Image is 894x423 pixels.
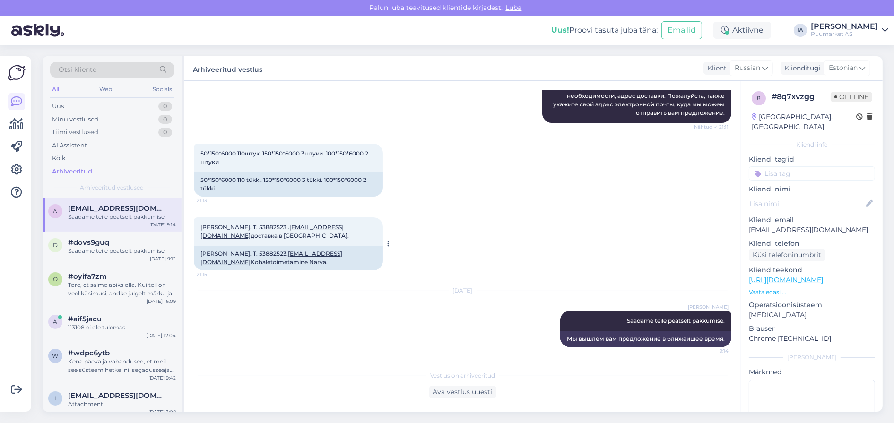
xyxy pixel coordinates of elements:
[68,391,166,400] span: info@jinhongchangentrance.com
[811,30,878,38] div: Puumarket AS
[98,83,114,95] div: Web
[829,63,858,73] span: Estonian
[54,395,56,402] span: i
[703,63,727,73] div: Klient
[693,347,729,354] span: 9:14
[749,239,875,249] p: Kliendi telefon
[749,155,875,164] p: Kliendi tag'id
[8,64,26,82] img: Askly Logo
[52,141,87,150] div: AI Assistent
[194,172,383,197] div: 50*150*6000 110 tükki. 150*150*6000 3 tükki. 100*150*6000 2 tükki.
[68,400,176,408] div: Attachment
[80,183,144,192] span: Arhiveeritud vestlused
[52,102,64,111] div: Uus
[749,225,875,235] p: [EMAIL_ADDRESS][DOMAIN_NAME]
[749,288,875,296] p: Vaata edasi ...
[560,331,731,347] div: Мы вышлем вам предложение в ближайшее время.
[749,276,823,284] a: [URL][DOMAIN_NAME]
[68,247,176,255] div: Saadame teile peatselt pakkumise.
[52,352,59,359] span: w
[194,286,731,295] div: [DATE]
[693,123,729,130] span: Nähtud ✓ 21:11
[151,83,174,95] div: Socials
[148,408,176,415] div: [DATE] 3:08
[430,371,495,380] span: Vestlus on arhiveeritud
[749,367,875,377] p: Märkmed
[749,310,875,320] p: [MEDICAL_DATA]
[831,92,872,102] span: Offline
[627,317,725,324] span: Saadame teile peatselt pakkumise.
[661,21,702,39] button: Emailid
[811,23,888,38] a: [PERSON_NAME]Puumarket AS
[68,349,110,357] span: #wdpc6ytb
[68,315,102,323] span: #aif5jacu
[68,281,176,298] div: Tore, et saime abiks olla. Kui teil on veel küsimusi, andke julgelt märku ja aitame hea meelega.
[68,213,176,221] div: Saadame teile peatselt pakkumise.
[197,271,232,278] span: 21:15
[52,154,66,163] div: Kõik
[53,207,58,215] span: a
[147,298,176,305] div: [DATE] 16:09
[52,128,98,137] div: Tiimi vestlused
[150,255,176,262] div: [DATE] 9:12
[749,265,875,275] p: Klienditeekond
[749,184,875,194] p: Kliendi nimi
[551,25,658,36] div: Proovi tasuta juba täna:
[200,224,349,239] span: [PERSON_NAME]. Т. 53882523 . доставка в [GEOGRAPHIC_DATA].
[749,199,864,209] input: Lisa nimi
[148,374,176,381] div: [DATE] 9:42
[193,62,262,75] label: Arhiveeritud vestlus
[52,167,92,176] div: Arhiveeritud
[149,221,176,228] div: [DATE] 9:14
[53,242,58,249] span: d
[68,357,176,374] div: Kena päeva ja vabandused, et meil see süsteem hetkel nii segadusseajav on. :)
[59,65,96,75] span: Otsi kliente
[52,115,99,124] div: Minu vestlused
[794,24,807,37] div: IA
[551,26,569,35] b: Uus!
[772,91,831,103] div: # 8q7xvzgg
[749,334,875,344] p: Chrome [TECHNICAL_ID]
[713,22,771,39] div: Aktiivne
[53,276,58,283] span: o
[749,300,875,310] p: Operatsioonisüsteem
[68,204,166,213] span: aleksoo@mail.ru
[50,83,61,95] div: All
[503,3,525,12] span: Luba
[158,128,172,137] div: 0
[68,238,109,247] span: #dovs9guq
[429,386,496,398] div: Ava vestlus uuesti
[811,23,878,30] div: [PERSON_NAME]
[146,332,176,339] div: [DATE] 12:04
[749,215,875,225] p: Kliendi email
[752,112,856,132] div: [GEOGRAPHIC_DATA], [GEOGRAPHIC_DATA]
[749,324,875,334] p: Brauser
[53,318,58,325] span: a
[781,63,821,73] div: Klienditugi
[68,323,176,332] div: 113108 ei ole tulemas
[749,166,875,181] input: Lisa tag
[194,246,383,270] div: [PERSON_NAME]. T. 53882523. Kohaletoimetamine Narva.
[197,197,232,204] span: 21:13
[757,95,761,102] span: 8
[158,102,172,111] div: 0
[749,249,825,261] div: Küsi telefoninumbrit
[735,63,760,73] span: Russian
[158,115,172,124] div: 0
[68,272,107,281] span: #oyifa7zm
[749,353,875,362] div: [PERSON_NAME]
[688,303,729,311] span: [PERSON_NAME]
[749,140,875,149] div: Kliendi info
[200,150,370,165] span: 50*150*6000 110штук. 150*150*6000 3штуки. 100*150*6000 2 штуки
